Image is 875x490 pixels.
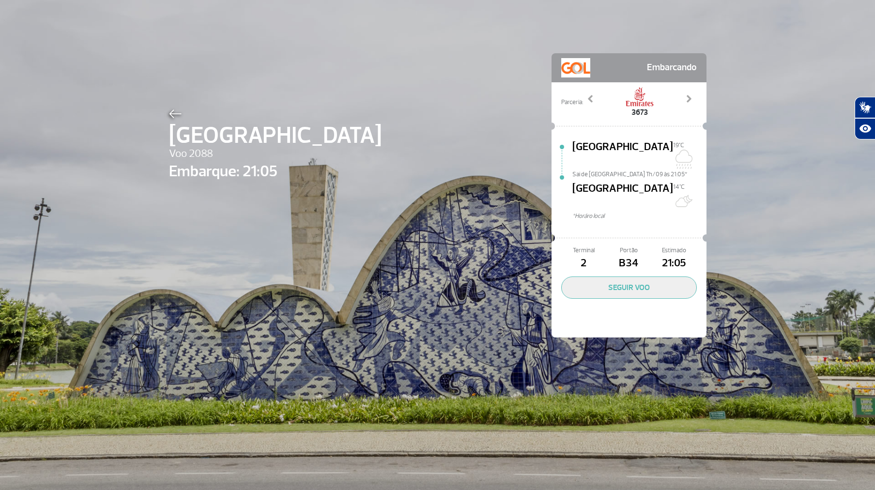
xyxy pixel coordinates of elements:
[572,212,706,221] span: *Horáro local
[561,98,583,107] span: Parceria:
[625,107,654,118] span: 3673
[855,97,875,118] button: Abrir tradutor de língua de sinais.
[606,246,651,255] span: Portão
[651,246,696,255] span: Estimado
[647,58,697,77] span: Embarcando
[561,255,606,272] span: 2
[651,255,696,272] span: 21:05
[561,276,697,299] button: SEGUIR VOO
[673,150,692,169] img: Nublado
[673,191,692,211] img: Muitas nuvens
[572,170,706,177] span: Sai de [GEOGRAPHIC_DATA] Th/09 às 21:05*
[561,246,606,255] span: Terminal
[673,141,684,149] span: 19°C
[169,118,382,153] span: [GEOGRAPHIC_DATA]
[169,160,382,183] span: Embarque: 21:05
[169,146,382,162] span: Voo 2088
[673,183,685,191] span: 14°C
[572,181,673,212] span: [GEOGRAPHIC_DATA]
[855,97,875,139] div: Plugin de acessibilidade da Hand Talk.
[606,255,651,272] span: B34
[572,139,673,170] span: [GEOGRAPHIC_DATA]
[855,118,875,139] button: Abrir recursos assistivos.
